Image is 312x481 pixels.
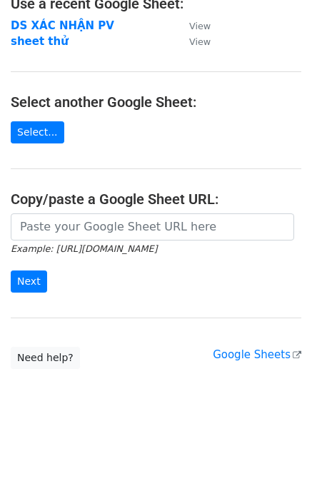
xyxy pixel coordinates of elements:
[11,243,157,254] small: Example: [URL][DOMAIN_NAME]
[11,19,114,32] a: DS XÁC NHẬN PV
[11,270,47,293] input: Next
[189,21,211,31] small: View
[213,348,301,361] a: Google Sheets
[11,191,301,208] h4: Copy/paste a Google Sheet URL:
[189,36,211,47] small: View
[175,35,211,48] a: View
[11,35,69,48] a: sheet thử
[11,93,301,111] h4: Select another Google Sheet:
[11,121,64,143] a: Select...
[11,213,294,241] input: Paste your Google Sheet URL here
[11,347,80,369] a: Need help?
[241,412,312,481] iframe: Chat Widget
[175,19,211,32] a: View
